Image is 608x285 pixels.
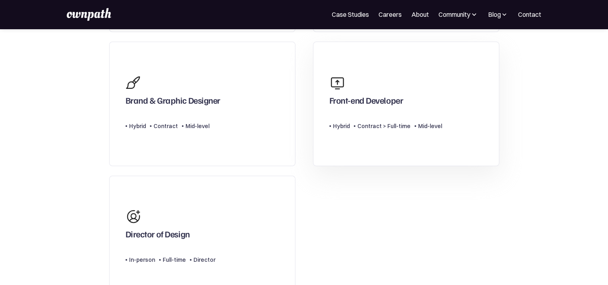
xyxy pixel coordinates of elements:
div: Hybrid [333,121,350,131]
div: Hybrid [129,121,146,131]
a: Careers [379,10,402,19]
div: Full-time [163,255,186,265]
div: Director of Design [126,229,190,243]
div: In-person [129,255,155,265]
div: Director [193,255,215,265]
a: Brand & Graphic DesignerHybridContractMid-level [109,42,295,166]
div: Contract [153,121,178,131]
div: Community [439,10,470,19]
div: Mid-level [185,121,209,131]
div: Mid-level [418,121,442,131]
div: Blog [488,10,500,19]
div: Front-end Developer [329,95,403,109]
a: Contact [518,10,541,19]
div: Community [439,10,478,19]
a: Case Studies [332,10,369,19]
div: Blog [488,10,508,19]
div: Brand & Graphic Designer [126,95,220,109]
a: About [411,10,429,19]
div: Contract > Full-time [357,121,411,131]
a: Front-end DeveloperHybridContract > Full-timeMid-level [313,42,499,166]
